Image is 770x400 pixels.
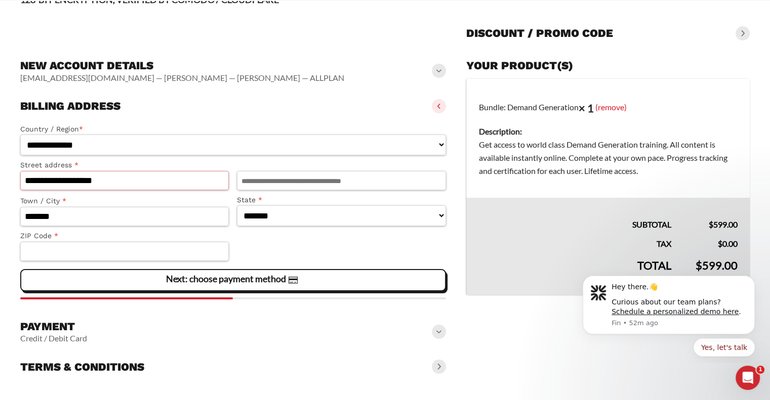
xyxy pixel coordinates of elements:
span: $ [718,239,722,248]
th: Total [466,250,683,295]
h3: Terms & conditions [20,360,144,374]
h3: Billing address [20,99,120,113]
bdi: 599.00 [696,258,738,272]
th: Tax [466,231,683,250]
bdi: 0.00 [718,239,738,248]
span: $ [709,219,713,229]
h3: Discount / promo code [466,26,613,40]
h3: New account details [20,59,344,73]
strong: × 1 [579,101,594,115]
h3: Payment [20,320,87,334]
label: State [237,194,445,206]
vaadin-horizontal-layout: Credit / Debit Card [20,333,87,343]
th: Subtotal [466,198,683,231]
dd: Get access to world class Demand Generation training. All content is available instantly online. ... [479,138,738,177]
span: $ [696,258,702,272]
label: Street address [20,159,229,171]
vaadin-horizontal-layout: [EMAIL_ADDRESS][DOMAIN_NAME] — [PERSON_NAME] — [PERSON_NAME] — ALLPLAN [20,73,344,83]
iframe: Intercom notifications message [568,267,770,363]
a: (remove) [595,102,627,111]
td: Bundle: Demand Generation [466,79,750,198]
bdi: 599.00 [709,219,738,229]
iframe: Intercom live chat [736,366,760,390]
span: 1 [756,366,764,374]
label: Town / City [20,195,229,207]
vaadin-button: Next: choose payment method [20,269,446,291]
dt: Description: [479,125,738,138]
label: Country / Region [20,123,446,135]
label: ZIP Code [20,230,229,242]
